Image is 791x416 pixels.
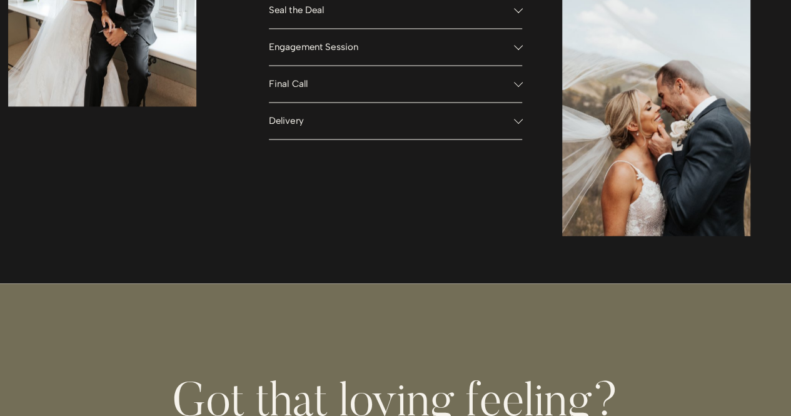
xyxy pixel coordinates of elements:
button: Engagement Session [269,29,523,65]
span: Seal the Deal [269,4,514,16]
span: Engagement Session [269,41,514,53]
button: Delivery [269,103,523,139]
span: Final Call [269,78,514,89]
button: Final Call [269,66,523,102]
span: Delivery [269,115,514,126]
